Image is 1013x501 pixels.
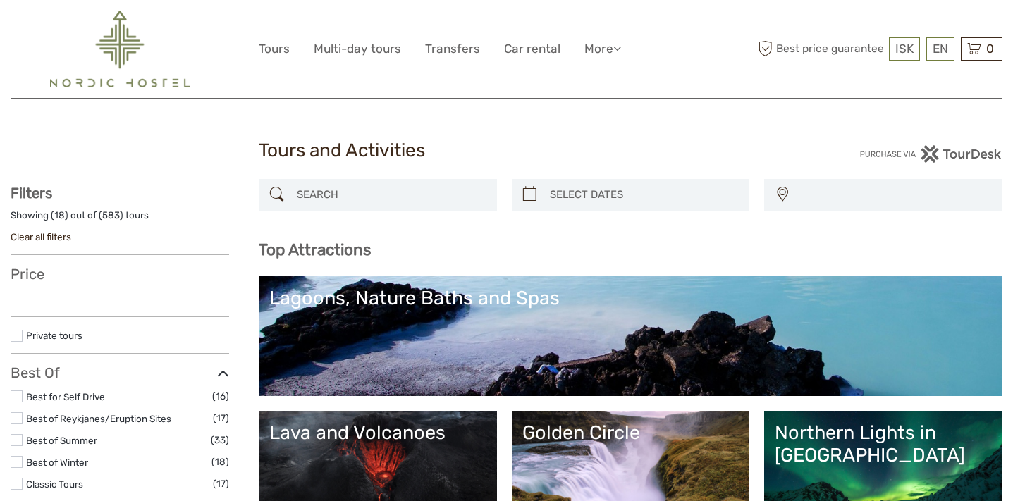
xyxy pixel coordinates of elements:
h1: Tours and Activities [259,140,755,162]
a: Transfers [425,39,480,59]
span: (17) [213,476,229,492]
span: 0 [984,42,996,56]
a: Car rental [504,39,560,59]
label: 18 [54,209,65,222]
a: Classic Tours [26,478,83,490]
a: Best of Winter [26,457,88,468]
h3: Price [11,266,229,283]
span: (16) [212,388,229,404]
strong: Filters [11,185,52,202]
label: 583 [102,209,120,222]
input: SEARCH [291,183,490,207]
span: (18) [211,454,229,470]
img: PurchaseViaTourDesk.png [859,145,1002,163]
h3: Best Of [11,364,229,381]
a: More [584,39,621,59]
a: Best for Self Drive [26,391,105,402]
span: Best price guarantee [754,37,885,61]
a: Lagoons, Nature Baths and Spas [269,287,992,385]
img: 2454-61f15230-a6bf-4303-aa34-adabcbdb58c5_logo_big.png [50,11,190,87]
a: Multi-day tours [314,39,401,59]
a: Tours [259,39,290,59]
div: Golden Circle [522,421,739,444]
b: Top Attractions [259,240,371,259]
div: Lagoons, Nature Baths and Spas [269,287,992,309]
input: SELECT DATES [544,183,743,207]
a: Best of Reykjanes/Eruption Sites [26,413,171,424]
span: (17) [213,410,229,426]
div: Lava and Volcanoes [269,421,486,444]
a: Clear all filters [11,231,71,242]
div: Showing ( ) out of ( ) tours [11,209,229,230]
span: ISK [895,42,914,56]
div: Northern Lights in [GEOGRAPHIC_DATA] [775,421,992,467]
div: EN [926,37,954,61]
span: (33) [211,432,229,448]
a: Best of Summer [26,435,97,446]
a: Private tours [26,330,82,341]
